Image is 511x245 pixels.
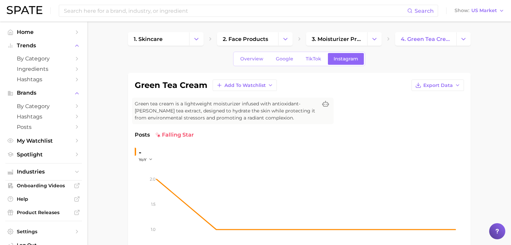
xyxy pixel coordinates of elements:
[328,53,364,65] a: Instagram
[155,132,161,138] img: falling star
[213,80,277,91] button: Add to Watchlist
[223,36,268,42] span: 2. face products
[17,103,71,109] span: by Category
[5,227,82,237] a: Settings
[5,53,82,64] a: by Category
[17,124,71,130] span: Posts
[235,53,269,65] a: Overview
[5,41,82,51] button: Trends
[415,8,434,14] span: Search
[224,83,266,88] span: Add to Watchlist
[17,76,71,83] span: Hashtags
[17,151,71,158] span: Spotlight
[5,136,82,146] a: My Watchlist
[5,27,82,37] a: Home
[139,157,146,162] span: YoY
[270,53,299,65] a: Google
[17,209,71,215] span: Product Releases
[412,80,464,91] button: Export Data
[7,6,42,14] img: SPATE
[217,32,278,46] a: 2. face products
[5,181,82,191] a: Onboarding Videos
[5,149,82,160] a: Spotlight
[5,88,82,98] button: Brands
[17,90,71,96] span: Brands
[276,56,293,62] span: Google
[17,169,71,175] span: Industries
[150,177,156,182] tspan: 2.0
[5,74,82,85] a: Hashtags
[334,56,358,62] span: Instagram
[17,229,71,235] span: Settings
[17,183,71,189] span: Onboarding Videos
[306,32,367,46] a: 3. moisturizer products
[240,56,263,62] span: Overview
[423,83,453,88] span: Export Data
[155,131,194,139] span: falling star
[135,81,207,89] h1: green tea cream
[63,5,407,16] input: Search here for a brand, industry, or ingredient
[5,207,82,217] a: Product Releases
[5,194,82,204] a: Help
[189,32,204,46] button: Change Category
[471,9,497,12] span: US Market
[139,157,153,162] button: YoY
[5,122,82,132] a: Posts
[17,29,71,35] span: Home
[151,202,156,207] tspan: 1.5
[453,6,506,15] button: ShowUS Market
[135,100,317,121] span: Green tea cream is a lightweight moisturizer infused with antioxidant-[PERSON_NAME] tea extract, ...
[278,32,293,46] button: Change Category
[455,9,469,12] span: Show
[17,196,71,202] span: Help
[17,113,71,120] span: Hashtags
[134,36,163,42] span: 1. skincare
[17,43,71,49] span: Trends
[367,32,382,46] button: Change Category
[456,32,471,46] button: Change Category
[300,53,327,65] a: TikTok
[128,32,189,46] a: 1. skincare
[135,131,150,139] span: Posts
[17,138,71,144] span: My Watchlist
[5,167,82,177] button: Industries
[5,64,82,74] a: Ingredients
[401,36,451,42] span: 4. green tea cream
[395,32,456,46] a: 4. green tea cream
[312,36,361,42] span: 3. moisturizer products
[17,55,71,62] span: by Category
[306,56,321,62] span: TikTok
[5,111,82,122] a: Hashtags
[5,101,82,111] a: by Category
[139,147,158,158] div: -
[17,66,71,72] span: Ingredients
[151,227,156,232] tspan: 1.0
